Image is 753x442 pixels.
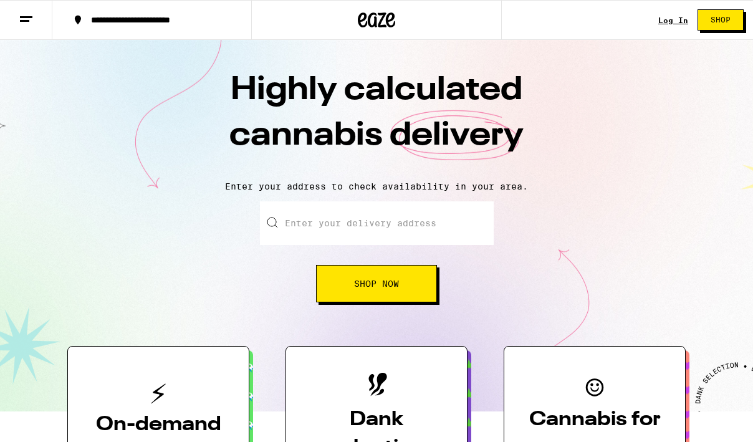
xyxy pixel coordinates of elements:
[316,265,437,302] button: Shop Now
[354,279,399,288] span: Shop Now
[260,201,494,245] input: Enter your delivery address
[698,9,744,31] button: Shop
[158,68,595,171] h1: Highly calculated cannabis delivery
[658,16,688,24] div: Log In
[12,181,741,191] p: Enter your address to check availability in your area.
[711,16,731,24] span: Shop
